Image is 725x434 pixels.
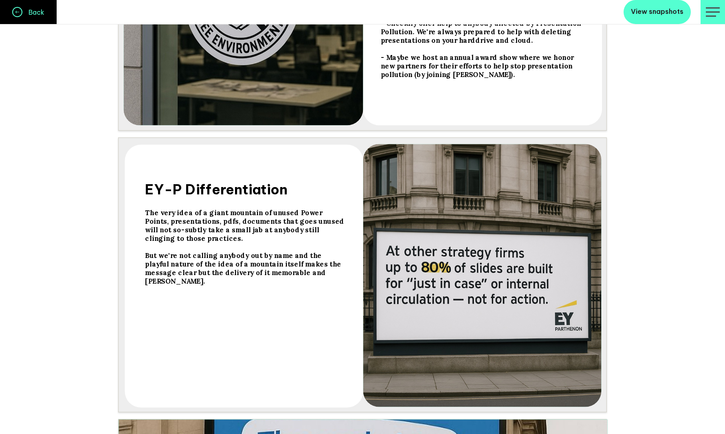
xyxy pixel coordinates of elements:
[631,7,683,15] span: View snapshots
[706,7,720,17] img: profile
[381,19,583,44] span: - Cheekily offer help to anybody affected by Presentation Pollution. We're always prepared to hel...
[145,181,288,198] span: EY-P Differentiation
[22,8,44,16] h4: Back
[145,251,343,285] span: But we're not calling anybody out by name and the playful nature of the idea of a mountain itself...
[381,53,576,79] span: - Maybe we host an annual award show where we honor new partners for their efforts to help stop p...
[145,208,346,242] span: The very idea of a giant mountain of unused Power Points, presentations, pdfs, documents that goe...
